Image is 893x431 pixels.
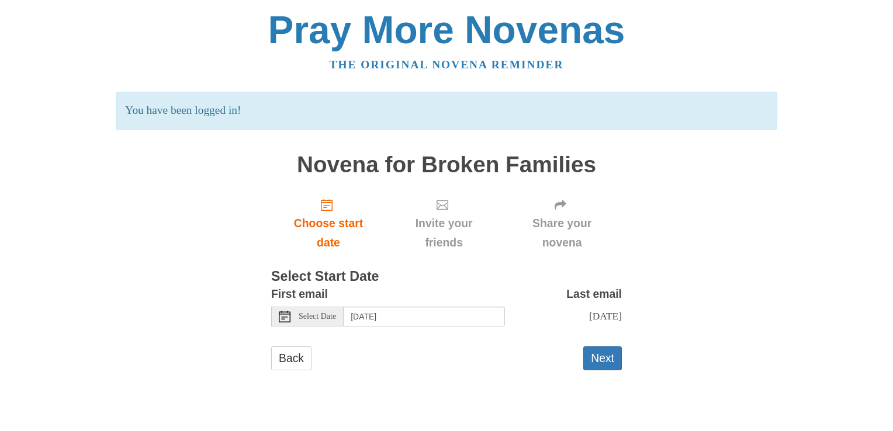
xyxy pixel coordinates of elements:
[271,346,311,370] a: Back
[299,312,336,321] span: Select Date
[271,189,386,258] a: Choose start date
[271,269,622,284] h3: Select Start Date
[330,58,564,71] a: The original novena reminder
[271,284,328,304] label: First email
[589,310,622,322] span: [DATE]
[271,152,622,178] h1: Novena for Broken Families
[583,346,622,370] button: Next
[386,189,502,258] div: Click "Next" to confirm your start date first.
[283,214,374,252] span: Choose start date
[502,189,622,258] div: Click "Next" to confirm your start date first.
[514,214,610,252] span: Share your novena
[116,92,777,130] p: You have been logged in!
[566,284,622,304] label: Last email
[268,8,625,51] a: Pray More Novenas
[397,214,490,252] span: Invite your friends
